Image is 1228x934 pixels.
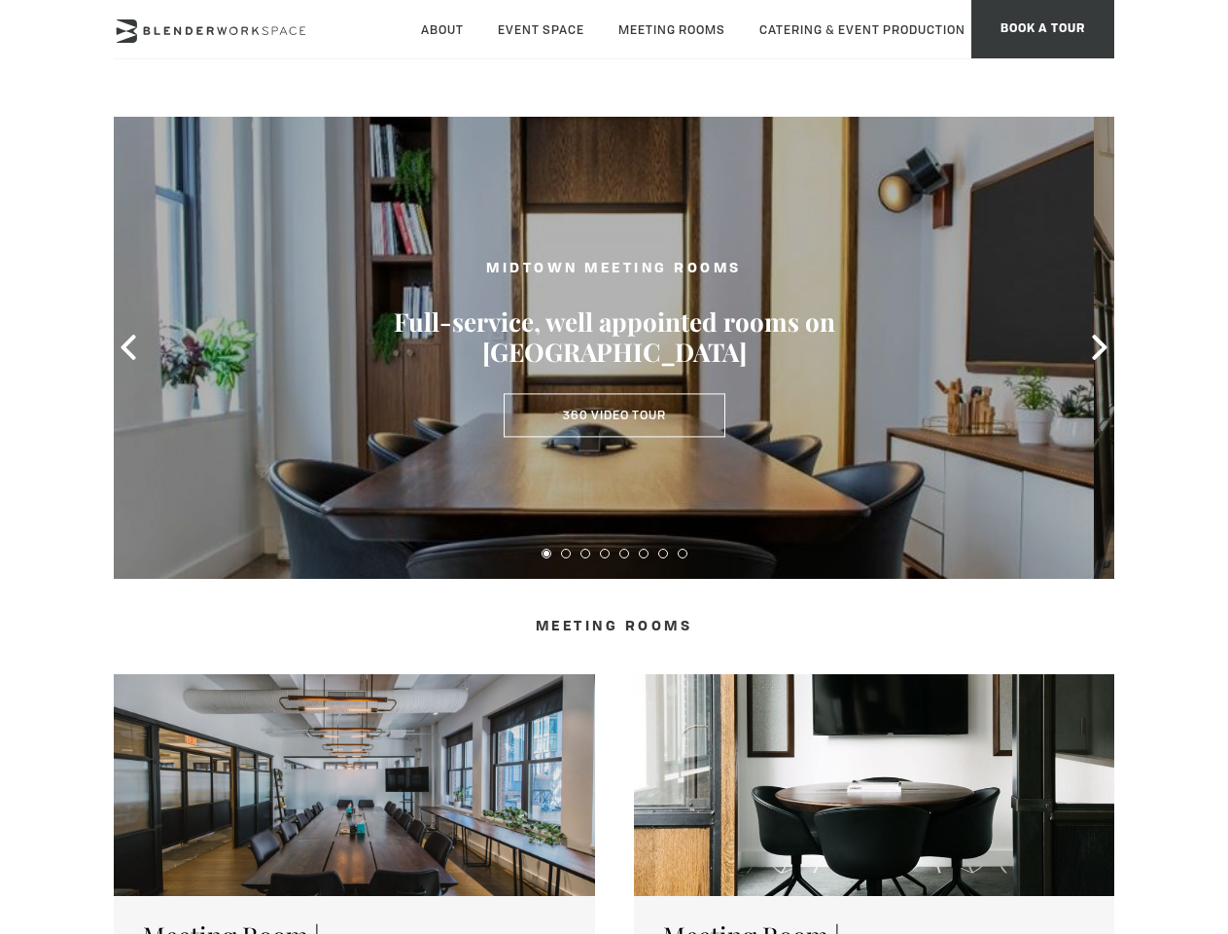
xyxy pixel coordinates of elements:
[391,258,838,282] h2: MIDTOWN MEETING ROOMS
[391,307,838,368] h3: Full-service, well appointed rooms on [GEOGRAPHIC_DATA]
[504,393,725,438] a: 360 Video Tour
[211,618,1017,635] h4: Meeting Rooms
[878,685,1228,934] iframe: Chat Widget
